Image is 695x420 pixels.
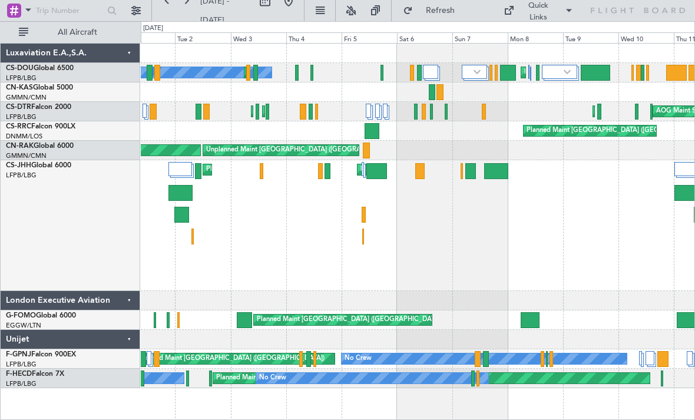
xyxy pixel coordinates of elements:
[13,23,128,42] button: All Aircraft
[286,32,342,43] div: Thu 4
[6,132,42,141] a: DNMM/LOS
[175,32,230,43] div: Tue 2
[6,123,31,130] span: CS-RRC
[36,2,104,19] input: Trip Number
[6,65,34,72] span: CS-DOU
[6,321,41,330] a: EGGW/LTN
[6,312,76,319] a: G-FOMOGlobal 6000
[6,351,31,358] span: F-GPNJ
[6,74,37,82] a: LFPB/LBG
[31,28,124,37] span: All Aircraft
[415,6,465,15] span: Refresh
[6,93,47,102] a: GMMN/CMN
[6,104,71,111] a: CS-DTRFalcon 2000
[6,143,74,150] a: CN-RAKGlobal 6000
[139,350,325,368] div: Planned Maint [GEOGRAPHIC_DATA] ([GEOGRAPHIC_DATA])
[6,171,37,180] a: LFPB/LBG
[474,70,481,74] img: arrow-gray.svg
[508,32,563,43] div: Mon 8
[216,369,402,387] div: Planned Maint [GEOGRAPHIC_DATA] ([GEOGRAPHIC_DATA])
[6,84,33,91] span: CN-KAS
[6,312,36,319] span: G-FOMO
[6,143,34,150] span: CN-RAK
[206,161,392,178] div: Planned Maint [GEOGRAPHIC_DATA] ([GEOGRAPHIC_DATA])
[6,371,32,378] span: F-HECD
[6,65,74,72] a: CS-DOUGlobal 6500
[563,32,618,43] div: Tue 9
[6,371,64,378] a: F-HECDFalcon 7X
[6,151,47,160] a: GMMN/CMN
[360,161,546,178] div: Planned Maint [GEOGRAPHIC_DATA] ([GEOGRAPHIC_DATA])
[564,70,571,74] img: arrow-gray.svg
[6,360,37,369] a: LFPB/LBG
[342,32,397,43] div: Fri 5
[257,311,442,329] div: Planned Maint [GEOGRAPHIC_DATA] ([GEOGRAPHIC_DATA])
[259,369,286,387] div: No Crew
[397,32,452,43] div: Sat 6
[6,379,37,388] a: LFPB/LBG
[143,24,163,34] div: [DATE]
[6,113,37,121] a: LFPB/LBG
[452,32,508,43] div: Sun 7
[120,32,175,43] div: Mon 1
[6,162,31,169] span: CS-JHH
[6,351,76,358] a: F-GPNJFalcon 900EX
[231,32,286,43] div: Wed 3
[345,350,372,368] div: No Crew
[206,141,400,159] div: Unplanned Maint [GEOGRAPHIC_DATA] ([GEOGRAPHIC_DATA])
[6,84,73,91] a: CN-KASGlobal 5000
[618,32,674,43] div: Wed 10
[6,123,75,130] a: CS-RRCFalcon 900LX
[6,104,31,111] span: CS-DTR
[6,162,71,169] a: CS-JHHGlobal 6000
[498,1,579,20] button: Quick Links
[398,1,468,20] button: Refresh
